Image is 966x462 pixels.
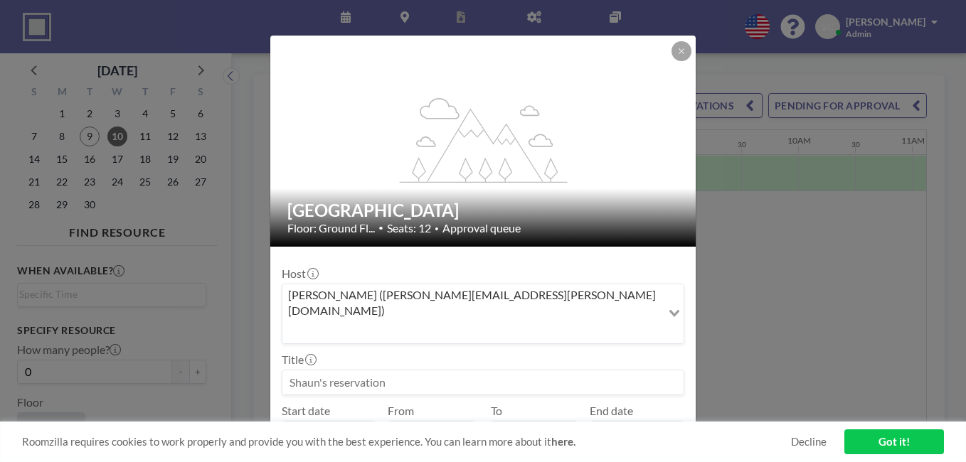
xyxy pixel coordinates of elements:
div: Search for option [282,284,684,343]
label: To [491,404,502,418]
span: Floor: Ground Fl... [287,221,375,235]
span: Roomzilla requires cookies to work properly and provide you with the best experience. You can lea... [22,435,791,448]
span: - [481,409,485,440]
span: [PERSON_NAME] ([PERSON_NAME][EMAIL_ADDRESS][PERSON_NAME][DOMAIN_NAME]) [285,287,659,319]
g: flex-grow: 1.2; [400,97,568,183]
input: Search for option [284,322,660,340]
span: • [435,224,439,233]
h2: [GEOGRAPHIC_DATA] [287,200,680,221]
a: here. [551,435,575,448]
span: Seats: 12 [387,221,431,235]
label: Title [282,353,315,367]
a: Decline [791,435,827,448]
label: Host [282,267,317,281]
label: From [388,404,414,418]
span: Approval queue [442,221,521,235]
span: • [378,222,383,233]
a: Got it! [844,429,944,454]
label: End date [590,404,633,418]
input: Shaun's reservation [282,370,684,394]
label: Start date [282,404,330,418]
